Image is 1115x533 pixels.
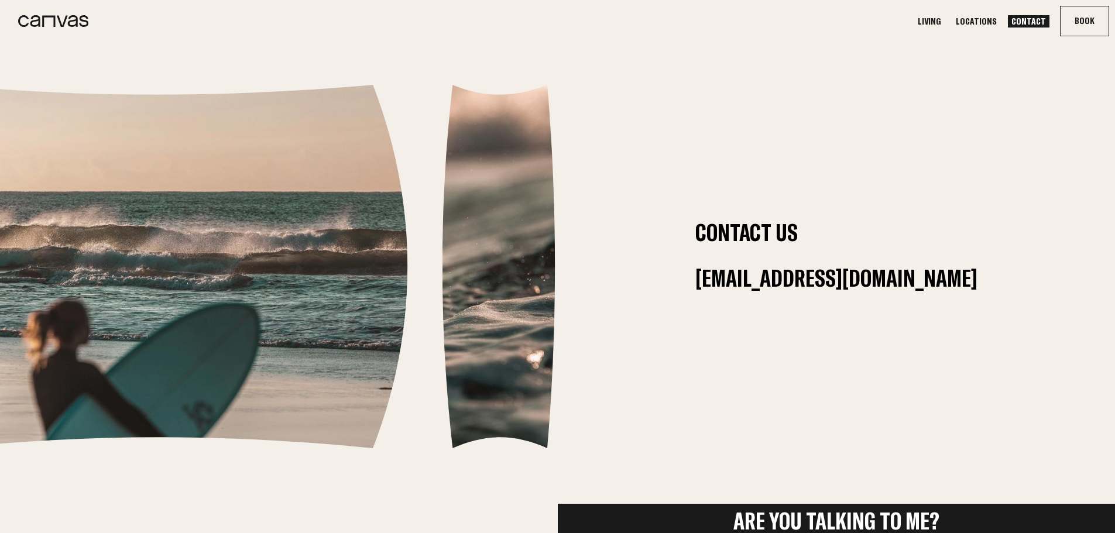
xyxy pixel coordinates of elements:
a: Locations [952,15,1000,27]
h1: Contact Us [695,221,977,243]
img: f51425e637488006e53d063710fa9d9f44a46166-400x1200.jpg [442,85,558,448]
a: [EMAIL_ADDRESS][DOMAIN_NAME] [695,267,977,289]
a: Living [914,15,945,27]
a: Contact [1008,15,1049,27]
button: Book [1061,6,1109,36]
